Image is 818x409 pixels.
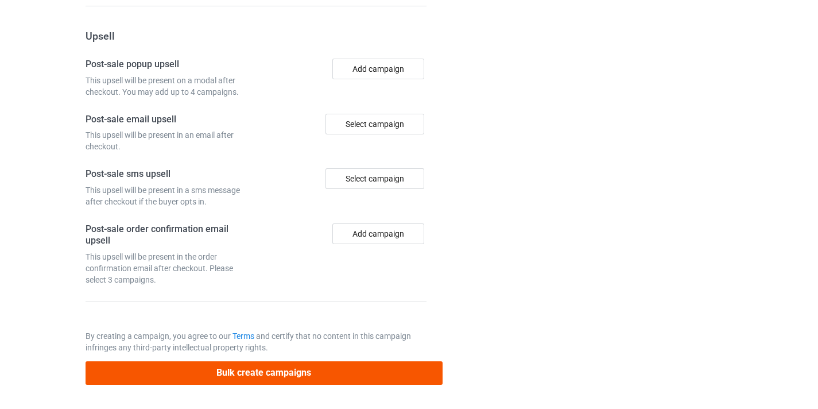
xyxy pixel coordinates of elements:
div: This upsell will be present in a sms message after checkout if the buyer opts in. [86,184,252,207]
button: Add campaign [332,223,424,244]
div: Select campaign [325,168,424,189]
button: Add campaign [332,59,424,79]
button: Bulk create campaigns [86,361,443,385]
h3: Upsell [86,29,427,43]
h4: Post-sale popup upsell [86,59,252,71]
h4: Post-sale order confirmation email upsell [86,223,252,247]
h4: Post-sale email upsell [86,114,252,126]
div: This upsell will be present in the order confirmation email after checkout. Please select 3 campa... [86,251,252,285]
h4: Post-sale sms upsell [86,168,252,180]
div: Select campaign [325,114,424,134]
div: This upsell will be present on a modal after checkout. You may add up to 4 campaigns. [86,75,252,98]
a: Terms [232,331,254,341]
p: By creating a campaign, you agree to our and certify that no content in this campaign infringes a... [86,330,427,353]
div: This upsell will be present in an email after checkout. [86,129,252,152]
